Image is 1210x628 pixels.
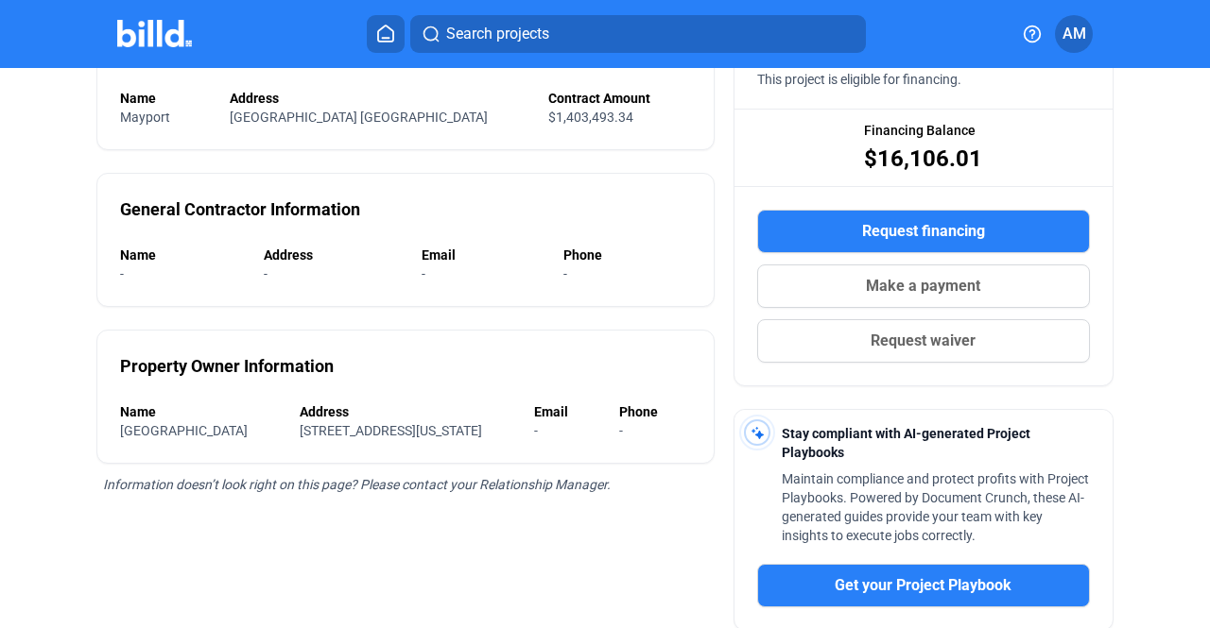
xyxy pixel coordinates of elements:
[619,402,691,421] div: Phone
[422,266,425,281] span: -
[117,20,192,47] img: Billd Company Logo
[1063,23,1086,45] span: AM
[782,471,1089,543] span: Maintain compliance and protect profits with Project Playbooks. Powered by Document Crunch, these...
[563,266,567,281] span: -
[1055,15,1093,53] button: AM
[871,330,976,352] span: Request waiver
[120,266,124,281] span: -
[120,89,211,108] div: Name
[866,275,980,297] span: Make a payment
[300,423,482,438] span: [STREET_ADDRESS][US_STATE]
[757,564,1090,607] button: Get your Project Playbook
[757,72,961,87] span: This project is eligible for financing.
[534,402,601,421] div: Email
[120,196,360,223] div: General Contractor Information
[230,110,488,125] span: [GEOGRAPHIC_DATA] [GEOGRAPHIC_DATA]
[862,220,985,243] span: Request financing
[120,402,281,421] div: Name
[782,426,1030,460] span: Stay compliant with AI-generated Project Playbooks
[410,15,866,53] button: Search projects
[120,423,248,438] span: [GEOGRAPHIC_DATA]
[757,264,1090,308] button: Make a payment
[563,246,691,264] div: Phone
[757,210,1090,253] button: Request financing
[864,121,976,140] span: Financing Balance
[103,477,611,492] span: Information doesn’t look right on this page? Please contact your Relationship Manager.
[864,144,982,174] span: $16,106.01
[534,423,538,438] span: -
[548,89,691,108] div: Contract Amount
[264,246,402,264] div: Address
[300,402,515,421] div: Address
[757,319,1090,363] button: Request waiver
[264,266,268,281] span: -
[835,574,1011,597] span: Get your Project Playbook
[230,89,528,108] div: Address
[422,246,544,264] div: Email
[446,23,549,45] span: Search projects
[120,110,170,125] span: Mayport
[619,423,623,438] span: -
[548,110,633,125] span: $1,403,493.34
[120,353,334,380] div: Property Owner Information
[120,246,245,264] div: Name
